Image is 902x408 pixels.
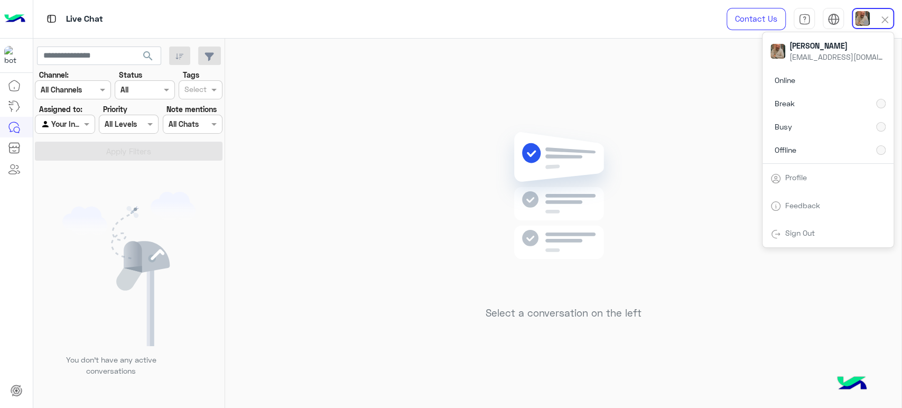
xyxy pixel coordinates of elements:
img: tab [827,13,840,25]
button: Apply Filters [35,142,222,161]
label: Assigned to: [39,104,82,115]
button: search [135,47,161,69]
label: Tags [183,69,199,80]
a: Sign Out [785,228,815,237]
span: [PERSON_NAME] [789,40,885,51]
a: tab [794,8,815,30]
img: 1403182699927242 [4,46,23,65]
img: tab [798,13,811,25]
img: userImage [855,11,870,26]
img: tab [770,229,781,239]
img: close [879,14,891,26]
div: Select [183,84,207,97]
a: Feedback [785,201,820,210]
img: tab [770,173,781,184]
label: Status [119,69,142,80]
img: tab [45,12,58,25]
img: userImage [770,44,785,59]
img: empty users [62,192,196,346]
a: Profile [785,173,807,182]
label: Channel: [39,69,69,80]
label: Priority [103,104,127,115]
img: Logo [4,8,25,30]
img: tab [770,201,781,211]
h5: Select a conversation on the left [486,307,641,319]
label: Note mentions [166,104,217,115]
p: You don’t have any active conversations [58,354,164,377]
img: hulul-logo.png [833,366,870,403]
span: [EMAIL_ADDRESS][DOMAIN_NAME] [789,51,885,62]
a: Contact Us [727,8,786,30]
img: no messages [487,124,640,299]
p: Live Chat [66,12,103,26]
span: search [142,50,154,62]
